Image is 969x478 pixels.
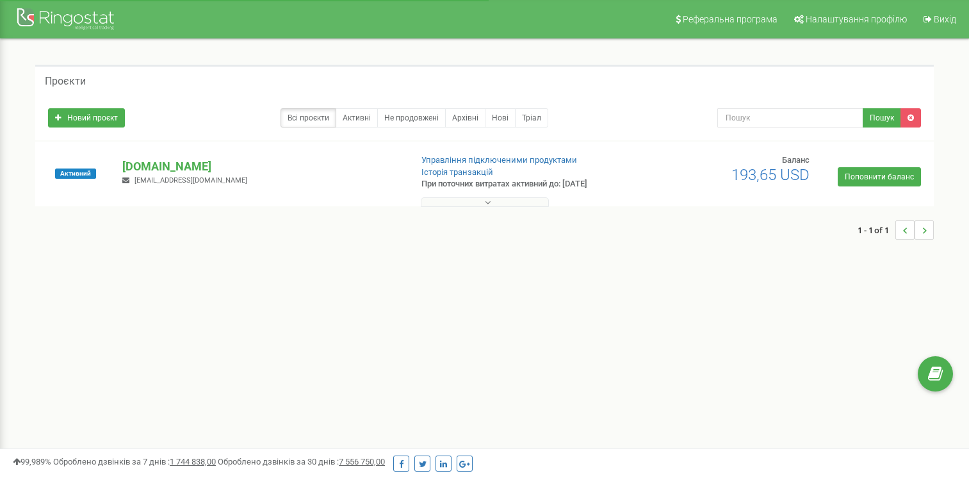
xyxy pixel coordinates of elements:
a: Нові [485,108,516,128]
p: При поточних витратах активний до: [DATE] [421,178,625,190]
button: Пошук [863,108,901,128]
span: Баланс [782,155,810,165]
span: Вихід [934,14,956,24]
span: Налаштування профілю [806,14,907,24]
span: Активний [55,169,96,179]
span: [EMAIL_ADDRESS][DOMAIN_NAME] [134,176,247,185]
a: Новий проєкт [48,108,125,128]
span: 193,65 USD [731,166,810,184]
span: Оброблено дзвінків за 30 днів : [218,457,385,466]
a: Історія транзакцій [421,167,493,177]
nav: ... [858,208,934,252]
a: Поповнити баланс [838,167,921,186]
a: Не продовжені [377,108,446,128]
a: Управління підключеними продуктами [421,155,577,165]
span: 1 - 1 of 1 [858,220,895,240]
h5: Проєкти [45,76,86,87]
a: Всі проєкти [281,108,336,128]
p: [DOMAIN_NAME] [122,158,400,175]
u: 7 556 750,00 [339,457,385,466]
input: Пошук [717,108,863,128]
span: Оброблено дзвінків за 7 днів : [53,457,216,466]
u: 1 744 838,00 [170,457,216,466]
a: Тріал [515,108,548,128]
span: Реферальна програма [683,14,778,24]
a: Активні [336,108,378,128]
a: Архівні [445,108,485,128]
span: 99,989% [13,457,51,466]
